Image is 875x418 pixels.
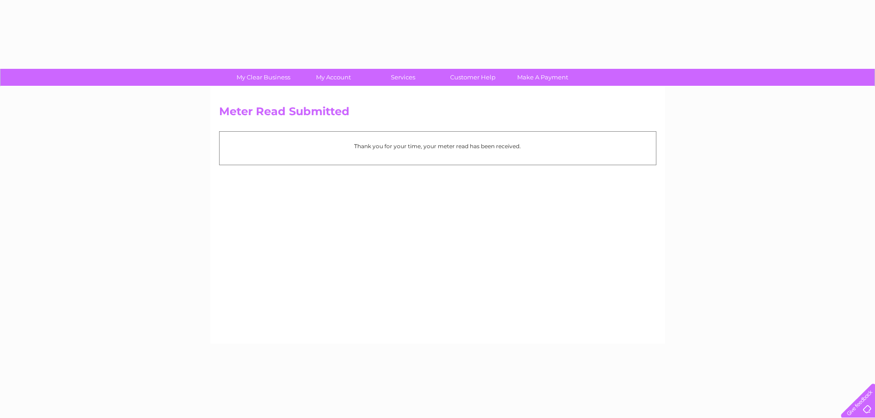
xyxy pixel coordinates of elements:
[295,69,371,86] a: My Account
[435,69,511,86] a: Customer Help
[224,142,651,150] p: Thank you for your time, your meter read has been received.
[226,69,301,86] a: My Clear Business
[505,69,581,86] a: Make A Payment
[365,69,441,86] a: Services
[219,105,656,123] h2: Meter Read Submitted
